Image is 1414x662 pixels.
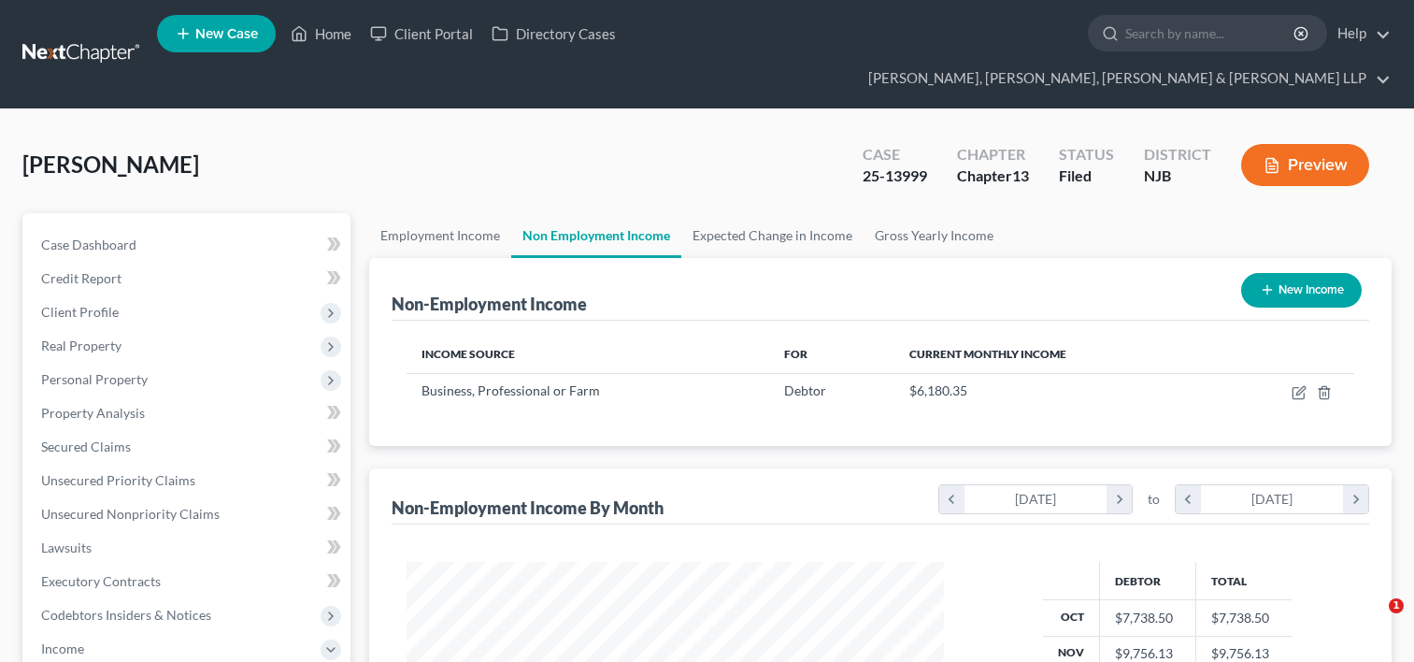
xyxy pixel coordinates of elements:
[1059,144,1114,165] div: Status
[26,497,350,531] a: Unsecured Nonpriority Claims
[41,405,145,421] span: Property Analysis
[1043,600,1100,636] th: Oct
[1100,562,1196,599] th: Debtor
[26,228,350,262] a: Case Dashboard
[1241,273,1362,308] button: New Income
[1350,598,1395,643] iframe: Intercom live chat
[26,565,350,598] a: Executory Contracts
[859,62,1391,95] a: [PERSON_NAME], [PERSON_NAME], [PERSON_NAME] & [PERSON_NAME] LLP
[421,382,600,398] span: Business, Professional or Farm
[392,293,587,315] div: Non-Employment Income
[41,270,121,286] span: Credit Report
[1144,144,1211,165] div: District
[681,213,864,258] a: Expected Change in Income
[392,496,664,519] div: Non-Employment Income By Month
[957,144,1029,165] div: Chapter
[41,640,84,656] span: Income
[26,262,350,295] a: Credit Report
[41,607,211,623] span: Codebtors Insiders & Notices
[41,304,119,320] span: Client Profile
[1107,485,1132,513] i: chevron_right
[41,506,220,522] span: Unsecured Nonpriority Claims
[957,165,1029,187] div: Chapter
[1196,562,1293,599] th: Total
[195,27,258,41] span: New Case
[41,338,121,353] span: Real Property
[1201,485,1344,513] div: [DATE]
[281,17,361,50] a: Home
[863,144,927,165] div: Case
[41,237,136,252] span: Case Dashboard
[41,573,161,589] span: Executory Contracts
[41,472,195,488] span: Unsecured Priority Claims
[1389,598,1404,613] span: 1
[26,396,350,430] a: Property Analysis
[421,347,515,361] span: Income Source
[41,371,148,387] span: Personal Property
[784,382,826,398] span: Debtor
[909,382,967,398] span: $6,180.35
[1059,165,1114,187] div: Filed
[964,485,1107,513] div: [DATE]
[1012,166,1029,184] span: 13
[26,430,350,464] a: Secured Claims
[482,17,625,50] a: Directory Cases
[1115,609,1180,627] div: $7,738.50
[1144,165,1211,187] div: NJB
[863,165,927,187] div: 25-13999
[1125,16,1296,50] input: Search by name...
[26,531,350,565] a: Lawsuits
[1196,600,1293,636] td: $7,738.50
[41,439,131,454] span: Secured Claims
[361,17,482,50] a: Client Portal
[41,540,92,555] span: Lawsuits
[864,213,1005,258] a: Gross Yearly Income
[1176,485,1201,513] i: chevron_left
[1148,490,1160,509] span: to
[1343,485,1368,513] i: chevron_right
[1328,17,1391,50] a: Help
[784,347,807,361] span: For
[939,485,964,513] i: chevron_left
[22,151,199,178] span: [PERSON_NAME]
[909,347,1066,361] span: Current Monthly Income
[1241,144,1369,186] button: Preview
[26,464,350,497] a: Unsecured Priority Claims
[511,213,681,258] a: Non Employment Income
[369,213,511,258] a: Employment Income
